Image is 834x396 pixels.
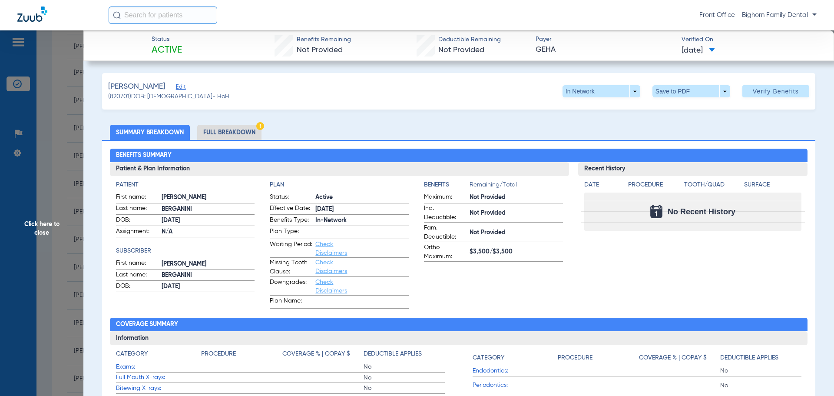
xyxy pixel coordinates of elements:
span: BERGANINI [162,205,255,214]
img: Calendar [650,205,662,218]
span: N/A [162,227,255,236]
span: DOB: [116,216,159,226]
a: Check Disclaimers [315,279,347,294]
a: Check Disclaimers [315,260,347,274]
h4: Tooth/Quad [684,180,741,190]
input: Search for patients [109,7,217,24]
span: Status [152,35,182,44]
h4: Plan [270,180,409,190]
span: No [364,384,445,393]
span: Status: [270,193,312,203]
span: BERGANINI [162,271,255,280]
h4: Patient [116,180,255,190]
h2: Benefits Summary [110,149,808,163]
span: In-Network [315,216,409,225]
h2: Coverage Summary [110,318,808,332]
span: Plan Name: [270,296,312,308]
h4: Surface [744,180,801,190]
app-breakdown-title: Deductible Applies [720,349,801,366]
app-breakdown-title: Category [116,349,201,362]
span: First name: [116,193,159,203]
h4: Procedure [628,180,681,190]
h4: Benefits [424,180,470,190]
span: Deductible Remaining [438,35,501,44]
span: Benefits Type: [270,216,312,226]
app-breakdown-title: Coverage % | Copay $ [639,349,720,366]
span: Exams: [116,363,201,372]
li: Summary Breakdown [110,125,190,140]
span: Remaining/Total [470,180,563,193]
span: Waiting Period: [270,240,312,257]
span: Ind. Deductible: [424,204,467,222]
span: Verify Benefits [753,88,799,95]
span: Last name: [116,204,159,214]
span: Endodontics: [473,366,558,376]
span: Not Provided [470,209,563,218]
h4: Procedure [201,349,236,359]
span: Benefits Remaining [297,35,351,44]
span: [PERSON_NAME] [162,193,255,202]
h4: Deductible Applies [364,349,422,359]
span: Effective Date: [270,204,312,214]
span: Payer [536,35,674,44]
app-breakdown-title: Procedure [201,349,282,362]
span: Bitewing X-rays: [116,384,201,393]
span: No [720,366,801,375]
span: Not Provided [470,193,563,202]
span: DOB: [116,282,159,292]
app-breakdown-title: Surface [744,180,801,193]
h4: Coverage % | Copay $ [282,349,350,359]
span: Ortho Maximum: [424,243,467,261]
iframe: Chat Widget [791,354,834,396]
span: [PERSON_NAME] [162,260,255,269]
h4: Coverage % | Copay $ [639,353,707,363]
span: [DATE] [682,45,715,56]
span: Not Provided [470,228,563,237]
span: Active [315,193,409,202]
app-breakdown-title: Deductible Applies [364,349,445,362]
h4: Deductible Applies [720,353,778,363]
span: Plan Type: [270,227,312,239]
span: No Recent History [668,207,735,216]
span: [DATE] [315,205,409,214]
span: No [364,363,445,371]
h4: Category [473,353,504,363]
span: (820701) DOB: [DEMOGRAPHIC_DATA] - HoH [108,92,229,101]
button: In Network [563,85,640,97]
span: Fam. Deductible: [424,223,467,242]
span: Missing Tooth Clause: [270,258,312,276]
span: $3,500/$3,500 [470,247,563,256]
span: No [720,381,801,390]
app-breakdown-title: Procedure [558,349,639,366]
span: First name: [116,259,159,269]
img: Search Icon [113,11,121,19]
span: Verified On [682,35,820,44]
span: Full Mouth X-rays: [116,373,201,382]
app-breakdown-title: Tooth/Quad [684,180,741,193]
app-breakdown-title: Procedure [628,180,681,193]
h4: Subscriber [116,246,255,256]
span: Downgrades: [270,278,312,295]
span: Periodontics: [473,381,558,390]
span: Maximum: [424,193,467,203]
h4: Category [116,349,148,359]
button: Verify Benefits [742,85,809,97]
h3: Recent History [578,162,808,176]
span: [DATE] [162,216,255,225]
h4: Procedure [558,353,592,363]
span: [PERSON_NAME] [108,81,165,92]
span: Active [152,44,182,57]
img: Hazard [256,122,264,130]
span: Assignment: [116,227,159,237]
app-breakdown-title: Category [473,349,558,366]
a: Check Disclaimers [315,241,347,256]
span: Last name: [116,270,159,281]
span: Not Provided [438,46,484,54]
h4: Date [584,180,621,190]
h3: Patient & Plan Information [110,162,569,176]
app-breakdown-title: Coverage % | Copay $ [282,349,364,362]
